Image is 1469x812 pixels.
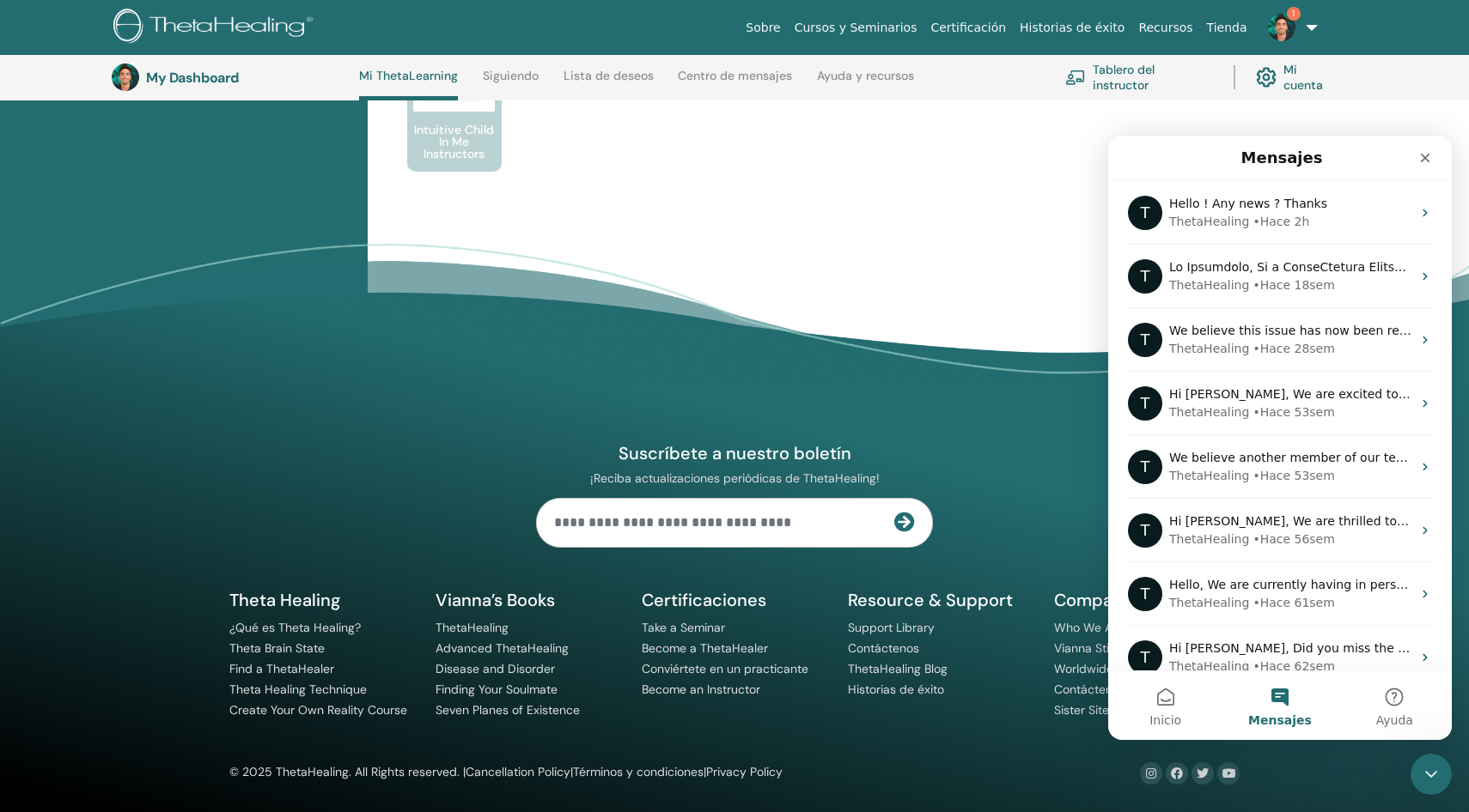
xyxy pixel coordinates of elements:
h5: Certificaciones [642,589,827,611]
div: • Hace 56sem [144,395,227,413]
a: Contáctenos [1054,682,1125,697]
a: Siguiendo [483,69,539,96]
span: Ayuda [268,579,305,591]
img: logo.png [113,9,319,47]
a: Tablero del instructor [1065,58,1213,96]
span: We believe another member of our team has been in contact with you to assist you with your questi... [61,315,691,329]
a: Cancellation Policy [466,764,570,779]
span: 1 [1287,7,1301,21]
span: Hello, We are currently having in person courses, you are welcome to stop by during lunch to say ... [61,442,1429,456]
a: Find a ThetaHealer [229,661,334,676]
button: Mensajes [114,536,229,604]
a: Mi cuenta [1256,58,1340,96]
h5: Vianna’s Books [436,589,621,611]
a: Theta Brain State [229,640,325,656]
a: Conviértete en un practicante [642,661,808,676]
a: Support Library [848,620,935,635]
a: Mi ThetaLearning [359,69,458,100]
a: Become a ThetaHealer [642,640,768,656]
h5: Resource & Support [848,589,1033,611]
a: Intuitive Child In Me Instructors Intuitive Child In Me Instructors [407,52,502,206]
h3: My Dashboard [146,70,318,86]
div: ThetaHealing [61,458,141,476]
a: Advanced ThetaHealing [436,640,569,656]
a: ¿Qué es Theta Healing? [229,620,361,635]
a: Sobre [739,12,787,44]
a: Cursos y Seminarios [788,12,924,44]
a: Worldwide [1054,661,1113,676]
a: Historias de éxito [1013,12,1131,44]
a: Take a Seminar [642,620,725,635]
iframe: Intercom live chat [1411,754,1452,795]
p: Intuitive Child In Me Instructors [407,124,502,160]
div: Profile image for ThetaHealing [20,505,54,539]
a: Historias de éxito [848,682,944,697]
div: Profile image for ThetaHealing [20,378,54,412]
div: © 2025 ThetaHealing. All Rights reserved. | | | [229,762,783,783]
a: Términos y condiciones [573,764,704,779]
a: Tienda [1200,12,1254,44]
div: • Hace 53sem [144,331,227,349]
a: Disease and Disorder [436,661,555,676]
a: Centro de mensajes [678,69,792,96]
div: • Hace 62sem [144,522,227,540]
a: Recursos [1131,12,1199,44]
img: default.jpg [112,64,139,91]
h5: Company [1054,589,1240,611]
a: Lista de deseos [564,69,654,96]
img: chalkboard-teacher.svg [1065,70,1086,85]
img: cog.svg [1256,63,1277,92]
div: ThetaHealing [61,522,141,540]
a: Become an Instructor [642,682,760,697]
a: Create Your Own Reality Course [229,702,407,718]
a: Who We Are [1054,620,1124,635]
a: Privacy Policy [706,764,783,779]
a: Ayuda y recursos [817,69,914,96]
img: default.jpg [1268,14,1295,41]
div: Profile image for ThetaHealing [20,441,54,476]
button: Ayuda [229,536,344,604]
div: ThetaHealing [61,331,141,349]
a: Theta Healing Technique [229,682,367,697]
div: ThetaHealing [61,395,141,413]
iframe: Intercom live chat [1108,136,1452,740]
div: • Hace 61sem [144,458,227,476]
h5: Theta Healing [229,589,415,611]
a: Sister Sites [1054,702,1115,718]
a: ThetaHealing [436,620,509,635]
span: Inicio [41,579,73,591]
a: ThetaHealing Blog [848,661,948,676]
a: Certificación [923,12,1013,44]
a: Finding Your Soulmate [436,682,558,697]
p: ¡Reciba actualizaciones periódicas de ThetaHealing! [536,470,933,486]
a: Vianna Stibal [1054,640,1126,656]
span: Mensajes [140,579,204,591]
h4: Suscríbete a nuestro boletín [536,442,933,464]
a: Seven Planes of Existence [436,702,580,718]
a: Contáctenos [848,640,919,656]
